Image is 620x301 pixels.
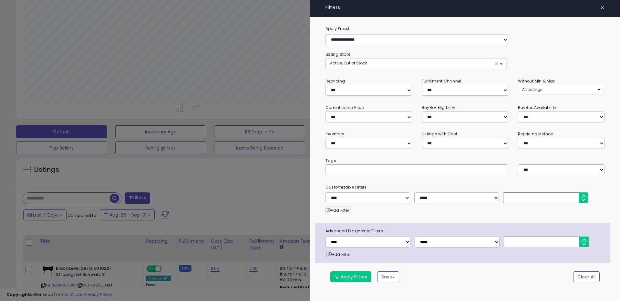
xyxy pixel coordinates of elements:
small: Customizable Filters [321,184,609,191]
small: Current Listed Price [325,105,364,110]
span: All Listings [522,87,542,92]
button: All Listings [518,85,604,94]
small: Listing State [325,52,350,57]
small: Listings with Cost [422,131,457,137]
small: Without Min & Max [518,78,555,84]
small: BuyBox Availability [518,105,556,110]
button: Active, Out of Stock × [326,58,507,69]
small: Fulfillment Channel [422,78,461,84]
span: × [600,3,604,12]
button: × [598,3,607,12]
button: Apply Filters [330,271,371,282]
button: Clear All [573,271,600,282]
small: Tags [321,157,609,164]
small: Inventory [325,131,344,137]
span: Active, Out of Stock [330,60,367,66]
button: Add Filter [325,207,350,214]
small: BuyBox Eligibility [422,105,455,110]
label: Apply Preset: [321,25,609,32]
span: Advanced Diagnostic Filters [321,228,610,235]
h4: Filters [325,5,604,10]
small: Repricing Method [518,131,554,137]
small: Repricing [325,78,345,84]
button: Save [377,271,399,282]
button: Add Filter [326,251,351,258]
span: × [494,60,499,67]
